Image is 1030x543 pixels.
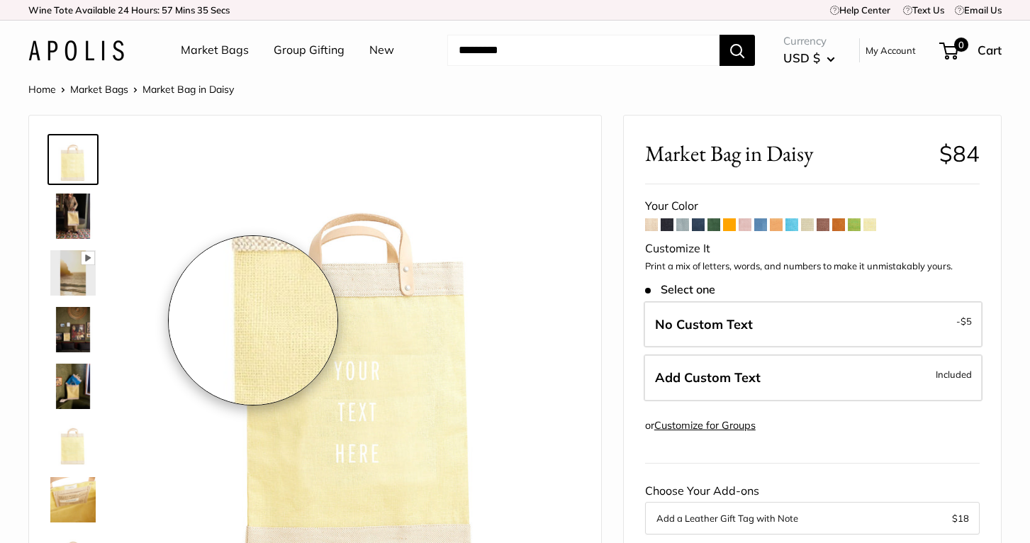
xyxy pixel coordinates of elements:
[50,420,96,466] img: description_Seal of authenticity printed on the backside of every bag.
[645,283,715,296] span: Select one
[50,307,96,352] img: Market Bag in Daisy
[952,513,969,524] span: $18
[28,40,124,61] img: Apolis
[181,40,249,61] a: Market Bags
[162,4,173,16] span: 57
[956,313,972,330] span: -
[447,35,720,66] input: Search...
[47,191,99,242] a: description_The Original Market Bag in Daisy
[211,4,230,16] span: Secs
[274,40,345,61] a: Group Gifting
[50,477,96,522] img: Market Bag in Daisy
[47,361,99,412] a: Market Bag in Daisy
[939,140,980,167] span: $84
[783,47,835,69] button: USD $
[783,50,820,65] span: USD $
[783,31,835,51] span: Currency
[645,481,980,534] div: Choose Your Add-ons
[175,4,195,16] span: Mins
[50,250,96,296] img: Market Bag in Daisy
[369,40,394,61] a: New
[645,140,929,167] span: Market Bag in Daisy
[197,4,208,16] span: 35
[954,38,968,52] span: 0
[955,4,1002,16] a: Email Us
[645,196,980,217] div: Your Color
[142,83,234,96] span: Market Bag in Daisy
[720,35,755,66] button: Search
[654,419,756,432] a: Customize for Groups
[47,474,99,525] a: Market Bag in Daisy
[47,304,99,355] a: Market Bag in Daisy
[644,354,983,401] label: Add Custom Text
[936,366,972,383] span: Included
[978,43,1002,57] span: Cart
[644,301,983,348] label: Leave Blank
[961,315,972,327] span: $5
[903,4,944,16] a: Text Us
[47,247,99,298] a: Market Bag in Daisy
[656,510,968,527] button: Add a Leather Gift Tag with Note
[47,134,99,185] a: Market Bag in Daisy
[866,42,916,59] a: My Account
[50,194,96,239] img: description_The Original Market Bag in Daisy
[28,83,56,96] a: Home
[830,4,890,16] a: Help Center
[47,418,99,469] a: description_Seal of authenticity printed on the backside of every bag.
[70,83,128,96] a: Market Bags
[50,137,96,182] img: Market Bag in Daisy
[655,316,753,332] span: No Custom Text
[645,238,980,259] div: Customize It
[28,80,234,99] nav: Breadcrumb
[655,369,761,386] span: Add Custom Text
[50,364,96,409] img: Market Bag in Daisy
[941,39,1002,62] a: 0 Cart
[645,416,756,435] div: or
[645,259,980,274] p: Print a mix of letters, words, and numbers to make it unmistakably yours.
